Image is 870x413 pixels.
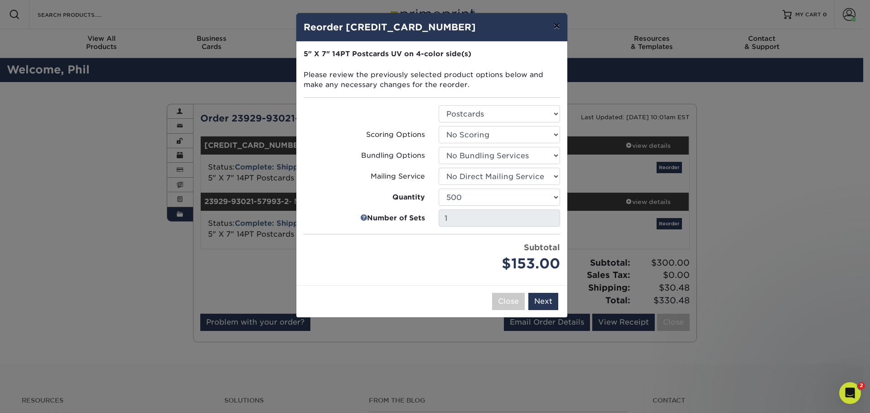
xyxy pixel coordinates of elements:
[524,243,560,252] strong: Subtotal
[546,13,567,39] button: ×
[304,130,425,140] label: Scoring Options
[304,151,425,161] label: Bundling Options
[304,171,425,182] label: Mailing Service
[492,293,525,310] button: Close
[528,293,558,310] button: Next
[858,382,865,389] span: 2
[392,192,425,203] strong: Quantity
[839,382,861,404] iframe: Intercom live chat
[439,253,560,274] div: $153.00
[304,49,560,90] p: Please review the previously selected product options below and make any necessary changes for th...
[367,213,425,224] strong: Number of Sets
[304,49,471,58] strong: 5" X 7" 14PT Postcards UV on 4-color side(s)
[304,20,560,34] h4: Reorder [CREDIT_CARD_NUMBER]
